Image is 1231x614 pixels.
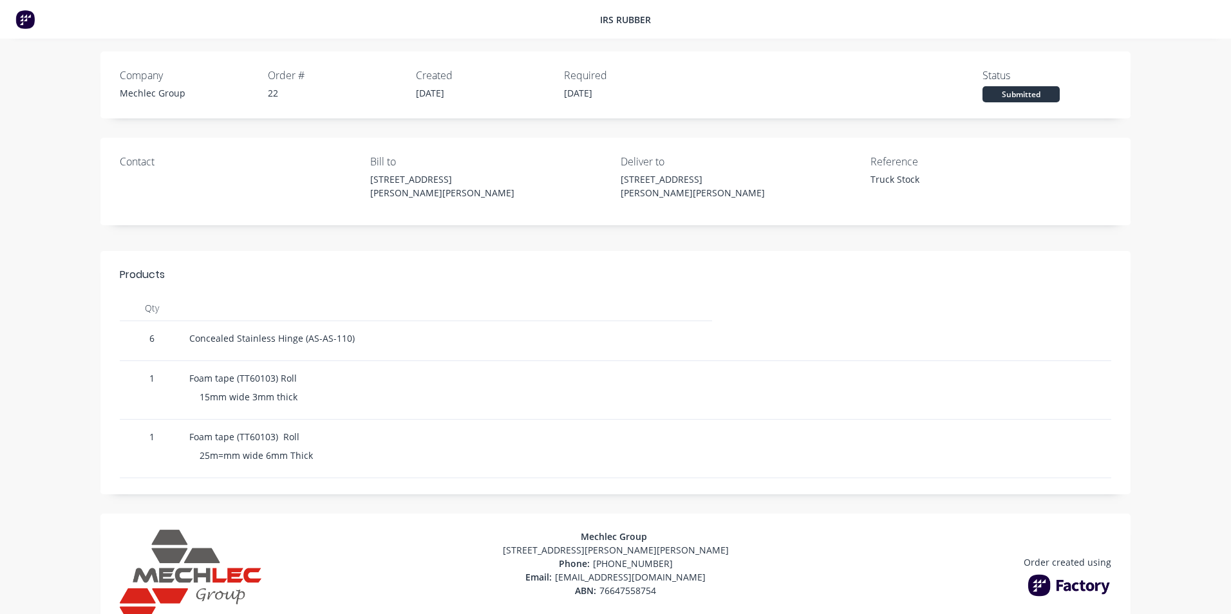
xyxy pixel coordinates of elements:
[200,449,697,462] div: 25m=mm wide 6mm Thick
[120,68,268,83] div: Company
[189,371,707,385] div: Foam tape (TT60103) Roll
[1024,555,1111,569] div: Order created using
[261,530,970,543] div: Mechlec Group
[575,584,599,597] span: ABN:
[120,86,268,100] div: Mechlec Group
[870,172,1019,186] div: Truck Stock
[600,13,651,26] div: IRS Rubber
[416,68,564,83] div: Created
[525,571,555,583] span: Email:
[200,390,697,404] div: 15mm wide 3mm thick
[120,154,268,169] div: Contact
[559,557,593,570] span: Phone:
[982,68,1131,83] div: Status
[261,584,970,597] div: 76647558754
[261,543,970,557] div: [STREET_ADDRESS][PERSON_NAME][PERSON_NAME]
[268,86,416,100] div: 22
[870,154,1019,169] div: Reference
[1028,574,1111,597] img: Factory Logo
[120,361,184,420] div: 1
[15,10,35,29] img: Factory
[621,154,769,169] div: Deliver to
[120,267,1111,295] div: Products
[120,321,184,361] div: 6
[370,154,518,169] div: Bill to
[189,331,707,345] div: Concealed Stainless Hinge (AS-AS-110)
[416,86,564,100] div: [DATE]
[120,295,184,321] div: Qty
[120,420,184,478] div: 1
[261,570,970,584] div: [EMAIL_ADDRESS][DOMAIN_NAME]
[621,172,769,200] div: [STREET_ADDRESS][PERSON_NAME][PERSON_NAME]
[564,86,712,100] div: [DATE]
[564,68,712,83] div: Required
[982,86,1060,102] div: Submitted
[189,430,707,443] div: Foam tape (TT60103) Roll
[261,557,970,570] div: [PHONE_NUMBER]
[370,172,518,200] div: [STREET_ADDRESS][PERSON_NAME][PERSON_NAME]
[268,68,416,83] div: Order #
